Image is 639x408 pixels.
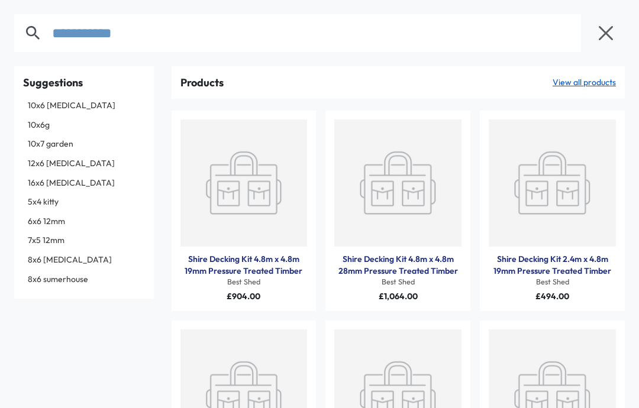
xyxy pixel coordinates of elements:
[180,119,308,247] img: product-1_200x.png
[23,232,145,250] a: 7x5 12mm
[180,277,308,287] div: Best Shed
[379,291,418,302] span: £1,064.00
[535,291,569,302] span: £494.00
[334,119,461,247] a: Products: Shire Decking Kit 4.8m x 4.8m 28mm Pressure Treated Timber
[489,254,616,277] a: Shire Decking Kit 2.4m x 4.8m 19mm Pressure Treated Timber
[227,291,260,302] span: £904.00
[23,75,145,90] div: Suggestions
[23,193,145,211] a: 5x4 kitty
[489,277,616,287] div: Best Shed
[489,119,616,247] a: Products: Shire Decking Kit 2.4m x 4.8m 19mm Pressure Treated Timber
[23,251,145,269] a: 8x6 [MEDICAL_DATA]
[23,135,145,153] a: 10x7 garden
[23,97,145,115] a: 10x6 [MEDICAL_DATA]
[334,119,461,247] img: product-1_200x.png
[180,75,224,90] div: Products
[334,277,461,287] div: Best Shed
[23,271,145,289] a: 8x6 sumerhouse
[553,77,616,89] a: View all products
[180,254,308,277] a: Shire Decking Kit 4.8m x 4.8m 19mm Pressure Treated Timber
[489,119,616,247] img: product-1_200x.png
[23,174,145,192] a: 16x6 [MEDICAL_DATA]
[23,116,145,134] a: 10x6g
[23,155,145,173] a: 12x6 [MEDICAL_DATA]
[23,213,145,231] a: 6x6 12mm
[180,119,308,247] a: Products: Shire Decking Kit 4.8m x 4.8m 19mm Pressure Treated Timber
[334,254,461,277] a: Shire Decking Kit 4.8m x 4.8m 28mm Pressure Treated Timber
